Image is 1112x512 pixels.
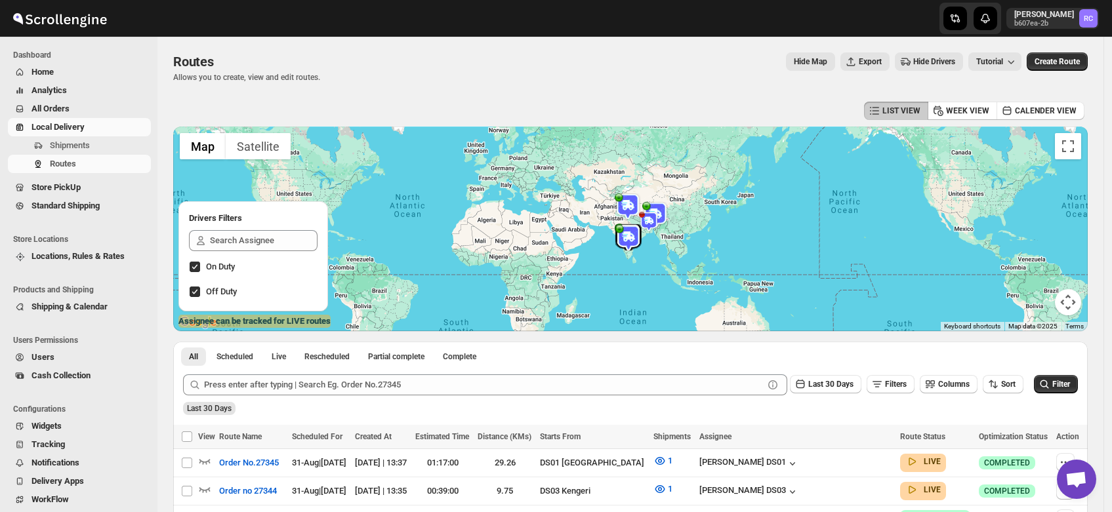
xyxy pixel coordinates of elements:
button: CALENDER VIEW [997,102,1084,120]
text: RC [1084,14,1093,23]
span: Store PickUp [31,182,81,192]
span: Order No.27345 [219,456,279,469]
button: Notifications [8,454,151,472]
span: Estimated Time [415,432,469,441]
span: Notifications [31,458,79,467]
span: On Duty [206,262,235,271]
span: Rescheduled [304,351,350,362]
button: Hide Drivers [895,52,963,71]
span: Assignee [699,432,731,441]
button: Tutorial [968,52,1021,71]
button: Export [840,52,890,71]
span: All Orders [31,104,70,113]
span: Cash Collection [31,370,91,380]
span: Complete [443,351,476,362]
span: Delivery Apps [31,476,84,486]
button: Tracking [8,435,151,454]
span: Optimization Status [979,432,1048,441]
button: Toggle fullscreen view [1055,133,1081,159]
button: Filter [1034,375,1078,393]
span: Standard Shipping [31,201,100,210]
span: Routes [173,54,214,69]
span: Shipments [50,140,90,150]
button: Filters [867,375,915,393]
div: DS03 Kengeri [540,484,646,498]
span: WEEK VIEW [946,106,989,116]
button: LIVE [905,483,941,496]
span: Sort [1001,380,1016,389]
span: COMPLETED [984,486,1030,496]
button: WorkFlow [8,490,151,509]
span: Route Status [900,432,945,441]
span: Scheduled [216,351,253,362]
button: [PERSON_NAME] DS01 [699,457,799,470]
button: Create Route [1027,52,1088,71]
button: Delivery Apps [8,472,151,490]
span: Created At [355,432,392,441]
span: Order no 27344 [219,484,277,498]
span: Last 30 Days [187,404,232,413]
span: Dashboard [13,50,151,60]
span: LIST VIEW [882,106,920,116]
span: CALENDER VIEW [1015,106,1077,116]
a: Open this area in Google Maps (opens a new window) [176,314,220,331]
div: 00:39:00 [415,484,470,498]
span: Distance (KMs) [478,432,531,441]
p: b607ea-2b [1014,20,1074,28]
div: 29.26 [478,456,532,469]
button: Home [8,63,151,81]
button: Locations, Rules & Rates [8,247,151,266]
span: Local Delivery [31,122,85,132]
span: Export [859,56,882,67]
span: Home [31,67,54,77]
p: Allows you to create, view and edit routes. [173,72,320,83]
div: DS01 [GEOGRAPHIC_DATA] [540,456,646,469]
span: Scheduled For [292,432,342,441]
span: Off Duty [206,286,237,296]
b: LIVE [924,457,941,466]
label: Assignee can be tracked for LIVE routes [178,315,331,328]
b: LIVE [924,485,941,494]
span: COMPLETED [984,458,1030,468]
button: All Orders [8,100,151,118]
span: Columns [938,380,970,389]
button: Map camera controls [1055,289,1081,315]
span: WorkFlow [31,494,69,504]
span: Locations, Rules & Rates [31,251,125,261]
span: Products and Shipping [13,285,151,295]
button: User menu [1006,8,1099,29]
button: LIST VIEW [864,102,928,120]
button: Cash Collection [8,366,151,385]
span: Shipments [653,432,691,441]
span: Last 30 Days [808,380,854,389]
span: 31-Aug | [DATE] [292,458,346,467]
p: [PERSON_NAME] [1014,9,1074,20]
span: 31-Aug | [DATE] [292,486,346,496]
span: Analytics [31,85,67,95]
span: 1 [668,456,672,465]
button: Order No.27345 [211,452,287,473]
a: Terms (opens in new tab) [1065,323,1084,330]
div: [DATE] | 13:35 [355,484,407,498]
span: Users [31,352,54,362]
div: 9.75 [478,484,532,498]
button: 1 [646,450,680,471]
span: Rahul Chopra [1079,9,1098,28]
a: Open chat [1057,460,1096,499]
span: Route Name [219,432,262,441]
button: [PERSON_NAME] DS03 [699,485,799,498]
span: Partial complete [368,351,424,362]
span: Shipping & Calendar [31,302,108,311]
span: Create Route [1035,56,1080,67]
button: All routes [181,347,206,366]
div: 01:17:00 [415,456,470,469]
span: Live [272,351,286,362]
button: WEEK VIEW [928,102,997,120]
span: Filter [1052,380,1070,389]
span: Tutorial [976,57,1003,66]
button: Shipping & Calendar [8,298,151,316]
button: Analytics [8,81,151,100]
button: Sort [983,375,1023,393]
